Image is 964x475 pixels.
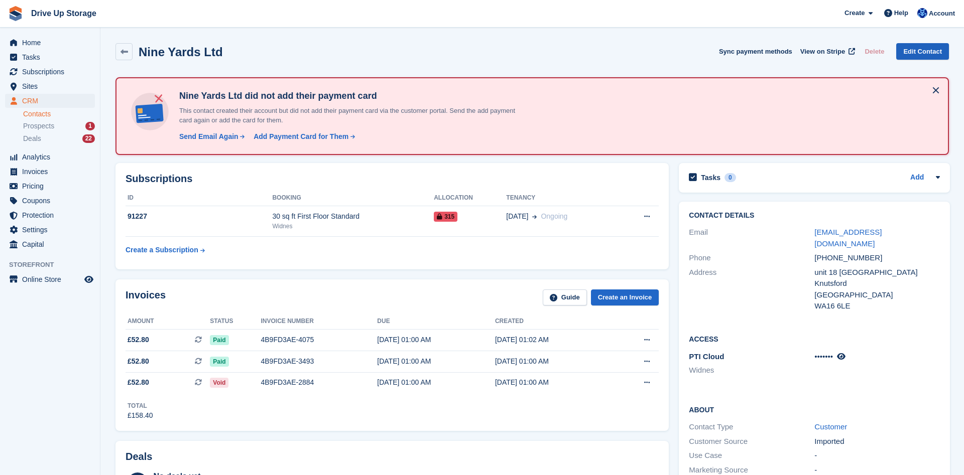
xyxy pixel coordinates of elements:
[5,36,95,50] a: menu
[85,122,95,130] div: 1
[23,121,95,131] a: Prospects 1
[261,377,377,388] div: 4B9FD3AE-2884
[689,421,814,433] div: Contact Type
[377,377,495,388] div: [DATE] 01:00 AM
[434,190,506,206] th: Allocation
[894,8,908,18] span: Help
[814,252,940,264] div: [PHONE_NUMBER]
[128,356,149,367] span: £52.80
[591,289,659,306] a: Create an Invoice
[139,45,223,59] h2: Nine Yards Ltd
[5,165,95,179] a: menu
[128,335,149,345] span: £52.80
[541,212,567,220] span: Ongoing
[861,43,888,60] button: Delete
[128,410,153,421] div: £158.40
[377,313,495,330] th: Due
[261,335,377,345] div: 4B9FD3AE-4075
[543,289,587,306] a: Guide
[250,131,356,142] a: Add Payment Card for Them
[272,190,434,206] th: Booking
[495,335,613,345] div: [DATE] 01:02 AM
[23,121,54,131] span: Prospects
[495,377,613,388] div: [DATE] 01:00 AM
[845,8,865,18] span: Create
[814,228,882,248] a: [EMAIL_ADDRESS][DOMAIN_NAME]
[5,65,95,79] a: menu
[495,356,613,367] div: [DATE] 01:00 AM
[126,313,210,330] th: Amount
[689,365,814,376] li: Widnes
[22,79,82,93] span: Sites
[22,36,82,50] span: Home
[5,272,95,286] a: menu
[272,211,434,222] div: 30 sq ft First Floor Standard
[126,190,272,206] th: ID
[126,211,272,222] div: 91227
[814,352,833,361] span: •••••••
[814,436,940,447] div: Imported
[814,450,940,461] div: -
[126,451,152,462] h2: Deals
[126,289,166,306] h2: Invoices
[83,273,95,285] a: Preview store
[22,237,82,251] span: Capital
[22,65,82,79] span: Subscriptions
[129,90,171,133] img: no-card-linked-e7822e413c904bf8b177c4d89f31251c4716f9871600ec3ca5bfc59e148c83f4.svg
[689,267,814,312] div: Address
[689,352,724,361] span: PTI Cloud
[22,94,82,108] span: CRM
[689,227,814,249] div: Email
[814,267,940,278] div: unit 18 [GEOGRAPHIC_DATA]
[5,79,95,93] a: menu
[22,272,82,286] span: Online Store
[689,212,940,220] h2: Contact Details
[701,173,720,182] h2: Tasks
[495,313,613,330] th: Created
[82,134,95,143] div: 22
[796,43,857,60] a: View on Stripe
[23,134,41,143] span: Deals
[272,222,434,231] div: Widnes
[800,47,845,57] span: View on Stripe
[27,5,100,22] a: Drive Up Storage
[210,313,261,330] th: Status
[261,313,377,330] th: Invoice number
[126,241,205,259] a: Create a Subscription
[814,422,847,431] a: Customer
[506,211,528,222] span: [DATE]
[22,165,82,179] span: Invoices
[5,208,95,222] a: menu
[689,404,940,414] h2: About
[896,43,949,60] a: Edit Contact
[8,6,23,21] img: stora-icon-8386f47178a22dfd0bd8f6a31ec36ba5ce8667c1dd55bd0f319d3a0aa187defe.svg
[261,356,377,367] div: 4B9FD3AE-3493
[210,357,228,367] span: Paid
[814,300,940,312] div: WA16 6LE
[126,173,659,185] h2: Subscriptions
[5,223,95,237] a: menu
[725,173,736,182] div: 0
[210,335,228,345] span: Paid
[22,50,82,64] span: Tasks
[175,106,527,125] p: This contact created their account but did not add their payment card via the customer portal. Se...
[22,150,82,164] span: Analytics
[917,8,927,18] img: Widnes Team
[929,9,955,19] span: Account
[5,50,95,64] a: menu
[22,194,82,208] span: Coupons
[210,378,228,388] span: Void
[5,179,95,193] a: menu
[126,245,198,255] div: Create a Subscription
[23,109,95,119] a: Contacts
[689,334,940,344] h2: Access
[910,172,924,184] a: Add
[128,401,153,410] div: Total
[5,150,95,164] a: menu
[22,179,82,193] span: Pricing
[434,212,457,222] span: 315
[5,194,95,208] a: menu
[377,335,495,345] div: [DATE] 01:00 AM
[814,278,940,289] div: Knutsford
[5,237,95,251] a: menu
